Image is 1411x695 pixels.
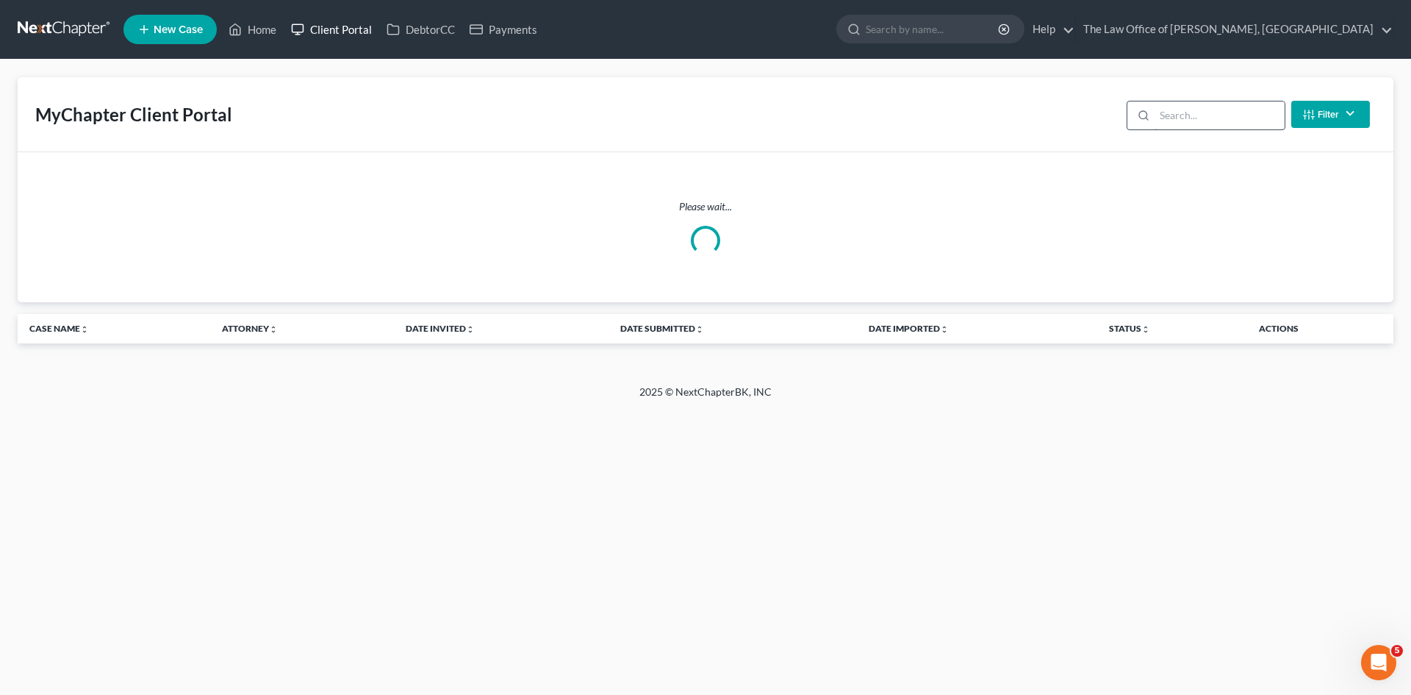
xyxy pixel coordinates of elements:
[269,325,278,334] i: unfold_more
[222,323,278,334] a: Attorneyunfold_more
[869,323,949,334] a: Date Importedunfold_more
[620,323,704,334] a: Date Submittedunfold_more
[1291,101,1370,128] button: Filter
[466,325,475,334] i: unfold_more
[1109,323,1150,334] a: Statusunfold_more
[1025,16,1074,43] a: Help
[940,325,949,334] i: unfold_more
[35,103,232,126] div: MyChapter Client Portal
[29,199,1382,214] p: Please wait...
[1076,16,1393,43] a: The Law Office of [PERSON_NAME], [GEOGRAPHIC_DATA]
[1391,645,1403,657] span: 5
[379,16,462,43] a: DebtorCC
[221,16,284,43] a: Home
[287,385,1124,411] div: 2025 © NextChapterBK, INC
[1155,101,1285,129] input: Search...
[1141,325,1150,334] i: unfold_more
[866,15,1000,43] input: Search by name...
[1361,645,1396,680] iframe: Intercom live chat
[154,24,203,35] span: New Case
[1247,314,1393,343] th: Actions
[462,16,545,43] a: Payments
[695,325,704,334] i: unfold_more
[284,16,379,43] a: Client Portal
[29,323,89,334] a: Case Nameunfold_more
[406,323,475,334] a: Date Invitedunfold_more
[80,325,89,334] i: unfold_more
